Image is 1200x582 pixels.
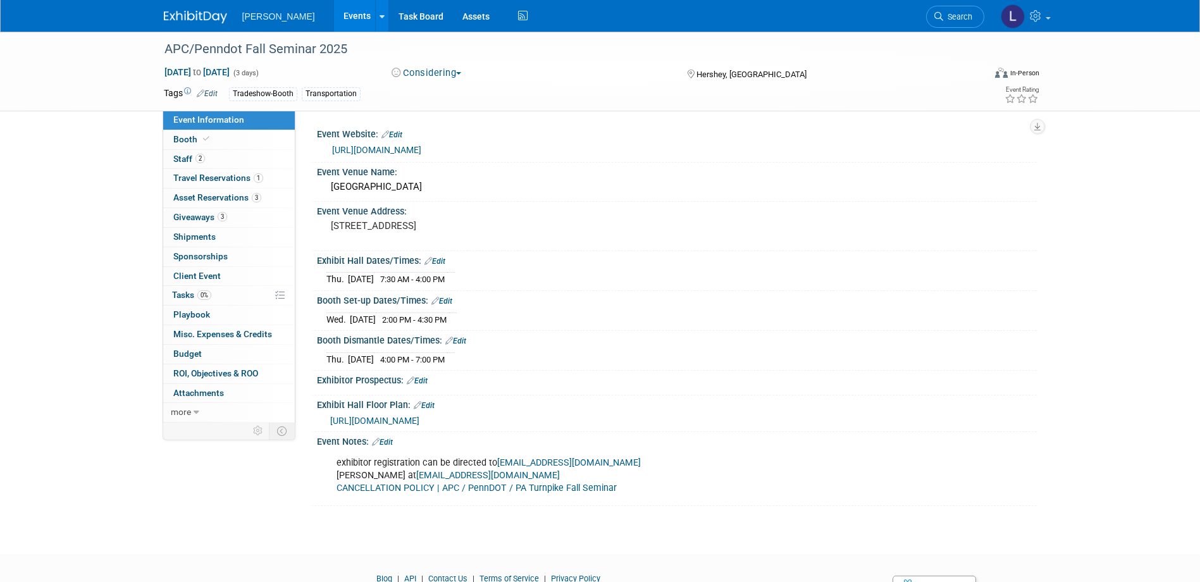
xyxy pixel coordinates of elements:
[163,111,295,130] a: Event Information
[269,423,295,439] td: Toggle Event Tabs
[163,208,295,227] a: Giveaways3
[416,470,560,481] a: [EMAIL_ADDRESS][DOMAIN_NAME]
[218,212,227,221] span: 3
[317,291,1037,307] div: Booth Set-up Dates/Times:
[173,271,221,281] span: Client Event
[173,251,228,261] span: Sponsorships
[317,395,1037,412] div: Exhibit Hall Floor Plan:
[317,371,1037,387] div: Exhibitor Prospectus:
[173,212,227,222] span: Giveaways
[163,267,295,286] a: Client Event
[173,115,244,125] span: Event Information
[326,273,348,286] td: Thu.
[163,189,295,207] a: Asset Reservations3
[163,403,295,422] a: more
[696,70,807,79] span: Hershey, [GEOGRAPHIC_DATA]
[317,251,1037,268] div: Exhibit Hall Dates/Times:
[926,6,984,28] a: Search
[163,306,295,325] a: Playbook
[160,38,965,61] div: APC/Penndot Fall Seminar 2025
[173,232,216,242] span: Shipments
[254,173,263,183] span: 1
[173,173,263,183] span: Travel Reservations
[910,66,1040,85] div: Event Format
[382,315,447,325] span: 2:00 PM - 4:30 PM
[302,87,361,101] div: Transportation
[387,66,466,80] button: Considering
[317,163,1037,178] div: Event Venue Name:
[331,220,603,232] pre: [STREET_ADDRESS]
[173,309,210,319] span: Playbook
[171,407,191,417] span: more
[350,313,376,326] td: [DATE]
[317,432,1037,449] div: Event Notes:
[497,457,641,468] a: [EMAIL_ADDRESS][DOMAIN_NAME]
[229,87,297,101] div: Tradeshow-Booth
[164,87,218,101] td: Tags
[163,150,295,169] a: Staff2
[163,228,295,247] a: Shipments
[247,423,269,439] td: Personalize Event Tab Strip
[173,134,212,144] span: Booth
[172,290,211,300] span: Tasks
[164,11,227,23] img: ExhibitDay
[424,257,445,266] a: Edit
[173,349,202,359] span: Budget
[414,401,435,410] a: Edit
[332,145,421,155] a: [URL][DOMAIN_NAME]
[203,135,209,142] i: Booth reservation complete
[164,66,230,78] span: [DATE] [DATE]
[197,89,218,98] a: Edit
[1010,68,1039,78] div: In-Person
[163,384,295,403] a: Attachments
[328,450,898,501] div: exhibitor registration can be directed to [PERSON_NAME] at
[163,364,295,383] a: ROI, Objectives & ROO
[173,192,261,202] span: Asset Reservations
[317,331,1037,347] div: Booth Dismantle Dates/Times:
[195,154,205,163] span: 2
[995,68,1008,78] img: Format-Inperson.png
[348,352,374,366] td: [DATE]
[330,416,419,426] a: [URL][DOMAIN_NAME]
[163,345,295,364] a: Budget
[163,286,295,305] a: Tasks0%
[252,193,261,202] span: 3
[163,325,295,344] a: Misc. Expenses & Credits
[317,125,1037,141] div: Event Website:
[943,12,972,22] span: Search
[173,388,224,398] span: Attachments
[173,368,258,378] span: ROI, Objectives & ROO
[380,355,445,364] span: 4:00 PM - 7:00 PM
[317,202,1037,218] div: Event Venue Address:
[242,11,315,22] span: [PERSON_NAME]
[326,313,350,326] td: Wed.
[191,67,203,77] span: to
[445,337,466,345] a: Edit
[197,290,211,300] span: 0%
[163,169,295,188] a: Travel Reservations1
[348,273,374,286] td: [DATE]
[163,247,295,266] a: Sponsorships
[380,275,445,284] span: 7:30 AM - 4:00 PM
[381,130,402,139] a: Edit
[1001,4,1025,28] img: Latice Spann
[326,177,1027,197] div: [GEOGRAPHIC_DATA]
[431,297,452,306] a: Edit
[407,376,428,385] a: Edit
[232,69,259,77] span: (3 days)
[1005,87,1039,93] div: Event Rating
[326,352,348,366] td: Thu.
[337,483,617,493] a: CANCELLATION POLICY | APC / PennDOT / PA Turnpike Fall Seminar
[173,329,272,339] span: Misc. Expenses & Credits
[163,130,295,149] a: Booth
[173,154,205,164] span: Staff
[372,438,393,447] a: Edit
